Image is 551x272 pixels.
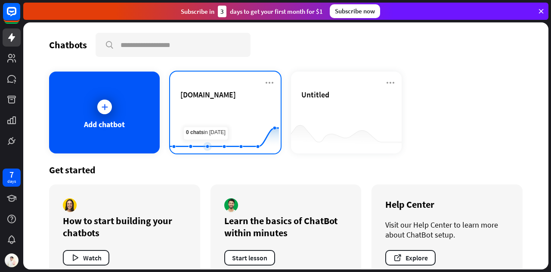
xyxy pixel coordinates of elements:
button: Explore [385,250,436,266]
div: Subscribe now [330,4,380,18]
div: days [7,178,16,184]
span: Untitled [301,90,329,100]
div: Learn the basics of ChatBot within minutes [224,215,348,239]
div: 3 [218,6,226,17]
img: author [63,198,77,212]
button: Open LiveChat chat widget [7,3,33,29]
div: Chatbots [49,39,87,51]
div: Help Center [385,198,509,210]
div: Get started [49,164,523,176]
img: author [224,198,238,212]
div: Add chatbot [84,119,125,129]
button: Watch [63,250,109,266]
button: Start lesson [224,250,275,266]
div: 7 [9,171,14,178]
span: scholarships.vinuni.edu.vn [180,90,236,100]
a: 7 days [3,169,21,187]
div: Subscribe in days to get your first month for $1 [181,6,323,17]
div: Visit our Help Center to learn more about ChatBot setup. [385,220,509,240]
div: How to start building your chatbots [63,215,186,239]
